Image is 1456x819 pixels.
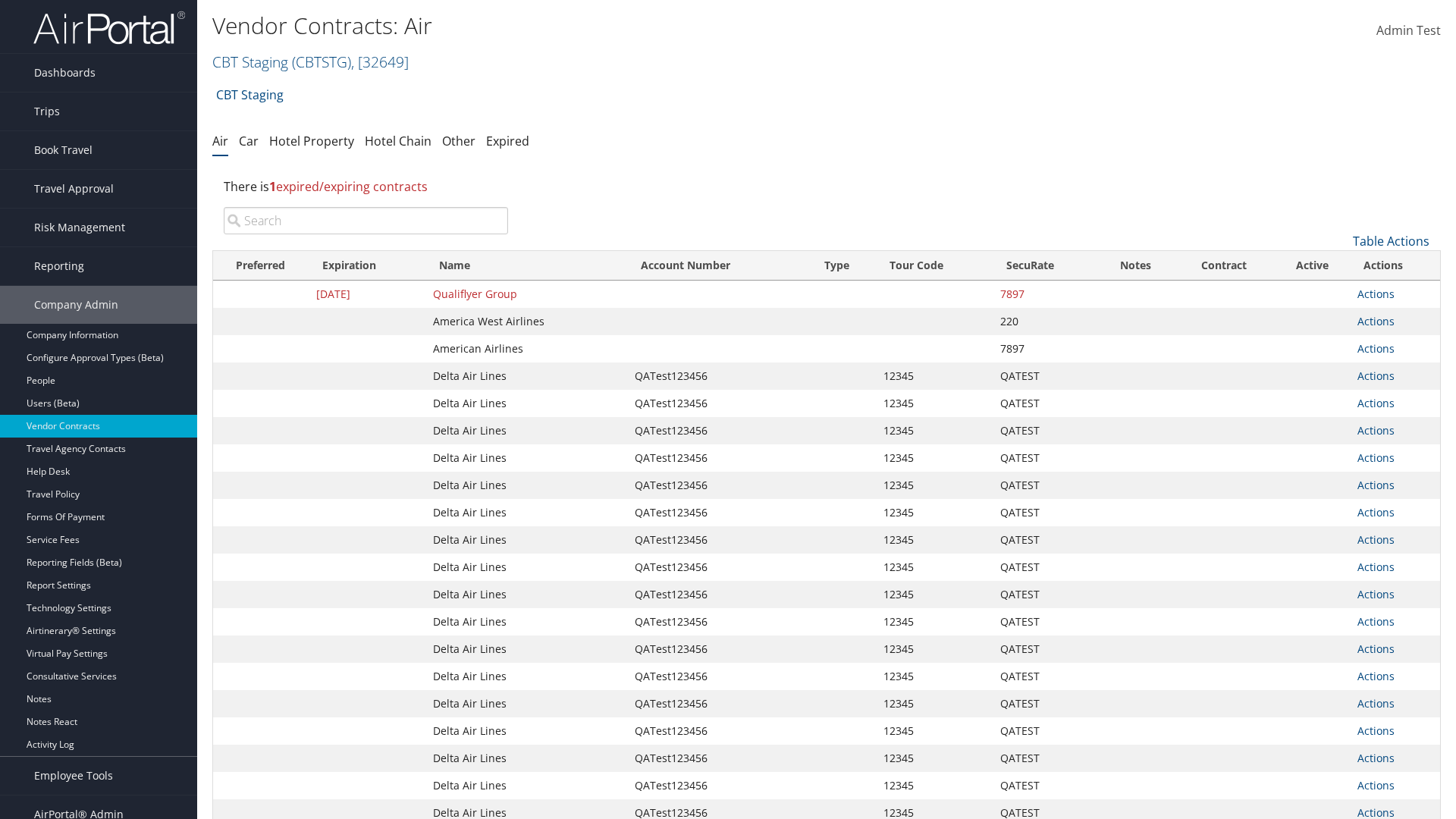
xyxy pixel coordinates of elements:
[993,554,1098,581] td: QATEST
[425,281,627,308] td: Qualiflyer Group
[993,745,1098,772] td: QATEST
[876,251,993,281] th: Tour Code: activate to sort column ascending
[993,690,1098,717] td: QATEST
[212,10,1031,42] h1: Vendor Contracts: Air
[627,362,811,390] td: QATest123456
[425,663,627,690] td: Delta Air Lines
[1357,587,1395,601] a: Actions
[442,133,475,149] a: Other
[993,526,1098,554] td: QATEST
[876,690,993,717] td: 12345
[1357,396,1395,410] a: Actions
[34,93,60,130] span: Trips
[627,444,811,472] td: QATest123456
[1357,341,1395,356] a: Actions
[876,635,993,663] td: 12345
[993,308,1098,335] td: 220
[1357,723,1395,738] a: Actions
[34,170,114,208] span: Travel Approval
[1357,532,1395,547] a: Actions
[876,772,993,799] td: 12345
[1357,614,1395,629] a: Actions
[425,608,627,635] td: Delta Air Lines
[993,335,1098,362] td: 7897
[993,635,1098,663] td: QATEST
[627,554,811,581] td: QATest123456
[1357,669,1395,683] a: Actions
[239,133,259,149] a: Car
[34,757,113,795] span: Employee Tools
[876,554,993,581] td: 12345
[269,133,354,149] a: Hotel Property
[1376,8,1441,55] a: Admin Test
[1350,251,1440,281] th: Actions
[876,608,993,635] td: 12345
[1357,696,1395,711] a: Actions
[1357,505,1395,519] a: Actions
[425,717,627,745] td: Delta Air Lines
[425,772,627,799] td: Delta Air Lines
[1357,478,1395,492] a: Actions
[212,133,228,149] a: Air
[425,554,627,581] td: Delta Air Lines
[627,635,811,663] td: QATest123456
[993,499,1098,526] td: QATEST
[627,472,811,499] td: QATest123456
[425,581,627,608] td: Delta Air Lines
[876,717,993,745] td: 12345
[876,444,993,472] td: 12345
[876,362,993,390] td: 12345
[425,526,627,554] td: Delta Air Lines
[993,251,1098,281] th: SecuRate: activate to sort column ascending
[1173,251,1275,281] th: Contract: activate to sort column ascending
[1357,560,1395,574] a: Actions
[425,362,627,390] td: Delta Air Lines
[811,251,876,281] th: Type: activate to sort column ascending
[876,663,993,690] td: 12345
[627,663,811,690] td: QATest123456
[627,690,811,717] td: QATest123456
[309,281,425,308] td: [DATE]
[1275,251,1349,281] th: Active: activate to sort column ascending
[876,417,993,444] td: 12345
[34,131,93,169] span: Book Travel
[425,472,627,499] td: Delta Air Lines
[627,417,811,444] td: QATest123456
[1357,314,1395,328] a: Actions
[993,390,1098,417] td: QATEST
[34,209,125,246] span: Risk Management
[1357,423,1395,438] a: Actions
[993,444,1098,472] td: QATEST
[292,52,351,72] span: ( CBTSTG )
[876,745,993,772] td: 12345
[627,390,811,417] td: QATest123456
[993,717,1098,745] td: QATEST
[876,581,993,608] td: 12345
[425,444,627,472] td: Delta Air Lines
[627,608,811,635] td: QATest123456
[1357,369,1395,383] a: Actions
[993,281,1098,308] td: 7897
[224,207,508,234] input: Search
[1357,450,1395,465] a: Actions
[627,581,811,608] td: QATest123456
[1357,287,1395,301] a: Actions
[993,663,1098,690] td: QATEST
[351,52,409,72] span: , [ 32649 ]
[993,772,1098,799] td: QATEST
[627,251,811,281] th: Account Number: activate to sort column ascending
[216,80,284,110] a: CBT Staging
[1357,751,1395,765] a: Actions
[1357,642,1395,656] a: Actions
[627,745,811,772] td: QATest123456
[425,635,627,663] td: Delta Air Lines
[876,472,993,499] td: 12345
[627,772,811,799] td: QATest123456
[309,251,425,281] th: Expiration: activate to sort column descending
[34,286,118,324] span: Company Admin
[365,133,431,149] a: Hotel Chain
[269,178,428,195] span: expired/expiring contracts
[627,499,811,526] td: QATest123456
[425,690,627,717] td: Delta Air Lines
[425,390,627,417] td: Delta Air Lines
